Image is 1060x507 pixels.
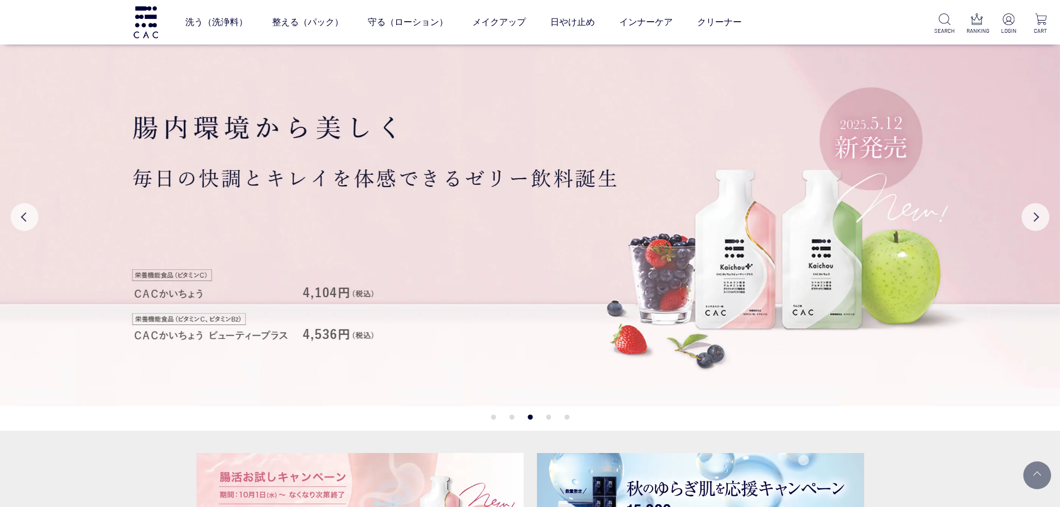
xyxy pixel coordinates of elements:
[11,203,38,231] button: Previous
[1022,203,1049,231] button: Next
[934,27,955,35] p: SEARCH
[967,13,987,35] a: RANKING
[1031,13,1051,35] a: CART
[527,415,533,420] button: 3 of 5
[368,7,448,38] a: 守る（ローション）
[697,7,742,38] a: クリーナー
[619,7,673,38] a: インナーケア
[998,27,1019,35] p: LOGIN
[934,13,955,35] a: SEARCH
[472,7,526,38] a: メイクアップ
[132,6,160,38] img: logo
[564,415,569,420] button: 5 of 5
[491,415,496,420] button: 1 of 5
[550,7,595,38] a: 日やけ止め
[967,27,987,35] p: RANKING
[509,415,514,420] button: 2 of 5
[1031,27,1051,35] p: CART
[998,13,1019,35] a: LOGIN
[272,7,343,38] a: 整える（パック）
[185,7,248,38] a: 洗う（洗浄料）
[546,415,551,420] button: 4 of 5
